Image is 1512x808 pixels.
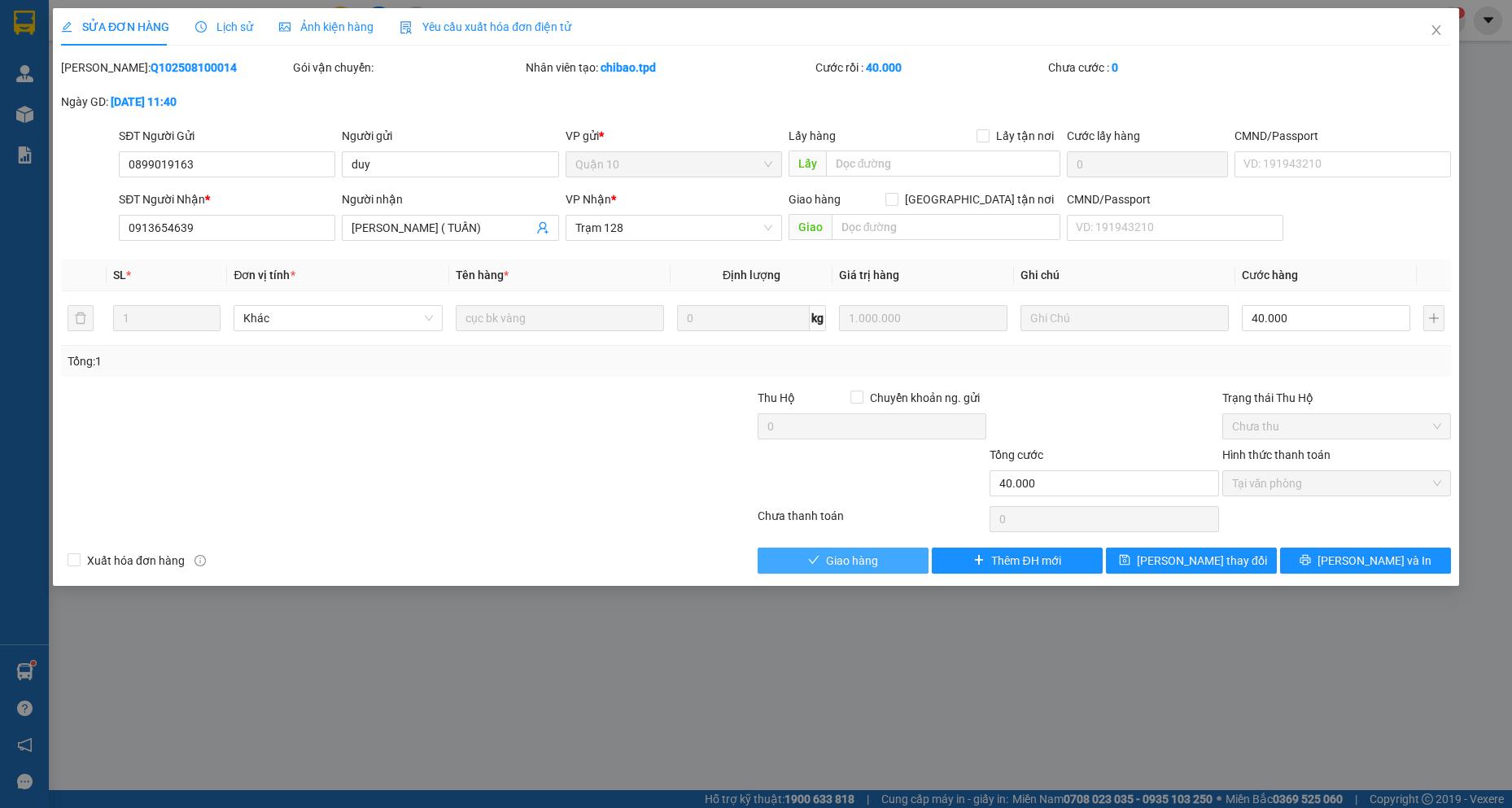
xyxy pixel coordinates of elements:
label: Cước lấy hàng [1067,129,1140,142]
span: Giao [789,214,832,240]
div: Chưa cước : [1048,59,1277,76]
input: Dọc đường [832,214,1061,240]
span: Giao hàng [826,552,878,570]
b: [DATE] 11:40 [111,95,177,108]
span: SỬA ĐƠN HÀNG [61,20,169,33]
button: plus [1423,305,1444,331]
span: edit [61,21,72,33]
span: clock-circle [195,21,207,33]
span: Lịch sử [195,20,253,33]
div: SĐT Người Nhận [119,190,335,208]
span: info-circle [194,555,206,566]
span: save [1119,554,1130,567]
span: Lấy tận nơi [990,127,1060,145]
span: [GEOGRAPHIC_DATA] tận nơi [898,190,1060,208]
span: Giá trị hàng [839,269,899,282]
button: Close [1414,8,1459,54]
span: Chưa thu [1232,414,1441,439]
span: Chuyển khoản ng. gửi [863,389,986,407]
span: Cước hàng [1242,269,1298,282]
span: Tại văn phòng [1232,471,1441,496]
span: user-add [536,221,549,234]
span: Quận 10 [575,152,772,177]
th: Ghi chú [1014,260,1236,291]
span: Lấy hàng [789,129,836,142]
span: Khác [243,306,433,330]
div: Người gửi [342,127,558,145]
div: Nhân viên tạo: [526,59,813,76]
span: close [1430,24,1443,37]
div: VP gửi [566,127,782,145]
button: plusThêm ĐH mới [932,548,1103,574]
span: Trạm 128 [575,216,772,240]
input: Cước lấy hàng [1067,151,1228,177]
span: [PERSON_NAME] và In [1318,552,1431,570]
div: Tổng: 1 [68,352,583,370]
div: Cước rồi : [815,59,1044,76]
input: 0 [839,305,1007,331]
span: check [808,554,819,567]
span: Định lượng [723,269,780,282]
span: SL [113,269,126,282]
div: Người nhận [342,190,558,208]
input: VD: Bàn, Ghế [456,305,665,331]
span: Yêu cầu xuất hóa đơn điện tử [400,20,571,33]
span: Ảnh kiện hàng [279,20,374,33]
div: CMND/Passport [1235,127,1451,145]
b: 0 [1112,61,1118,74]
span: plus [973,554,985,567]
b: 40.000 [866,61,902,74]
input: Dọc đường [826,151,1061,177]
div: Trạng thái Thu Hộ [1222,389,1451,407]
span: Thêm ĐH mới [991,552,1060,570]
b: chibao.tpd [601,61,656,74]
button: printer[PERSON_NAME] và In [1280,548,1451,574]
span: printer [1300,554,1311,567]
img: icon [400,21,413,34]
button: checkGiao hàng [758,548,929,574]
span: Giao hàng [789,193,841,206]
span: Lấy [789,151,826,177]
b: Q102508100014 [151,61,237,74]
label: Hình thức thanh toán [1222,448,1331,461]
div: Gói vận chuyển: [293,59,522,76]
button: save[PERSON_NAME] thay đổi [1106,548,1277,574]
div: CMND/Passport [1067,190,1283,208]
div: Chưa thanh toán [756,507,988,535]
span: Đơn vị tính [234,269,295,282]
div: SĐT Người Gửi [119,127,335,145]
span: Tên hàng [456,269,509,282]
div: Ngày GD: [61,93,290,111]
button: delete [68,305,94,331]
span: picture [279,21,291,33]
input: Ghi Chú [1020,305,1230,331]
span: Thu Hộ [758,391,795,404]
span: kg [810,305,826,331]
span: Xuất hóa đơn hàng [81,552,191,570]
span: Tổng cước [990,448,1043,461]
span: [PERSON_NAME] thay đổi [1137,552,1267,570]
div: [PERSON_NAME]: [61,59,290,76]
span: VP Nhận [566,193,611,206]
